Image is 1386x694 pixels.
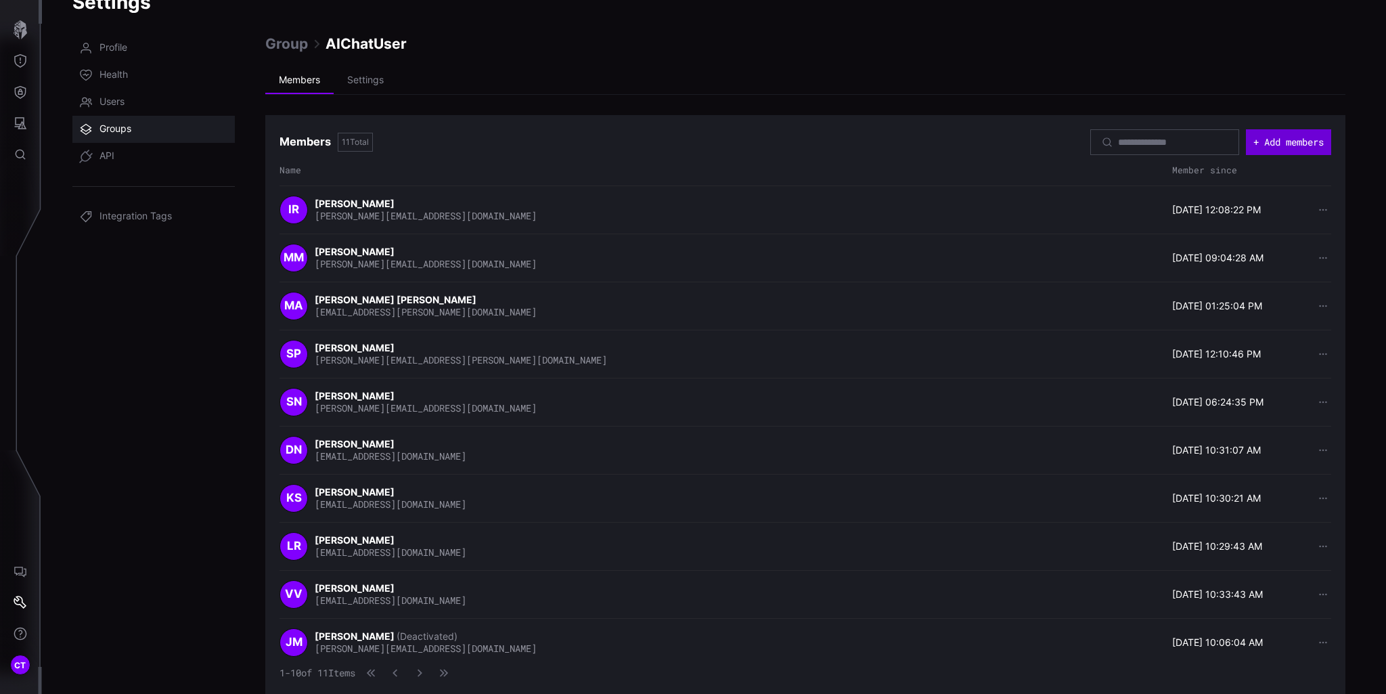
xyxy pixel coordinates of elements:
span: VV [285,587,303,602]
li: Settings [334,67,397,94]
span: [PERSON_NAME][EMAIL_ADDRESS][DOMAIN_NAME] [315,257,537,270]
a: Health [72,62,235,89]
button: + Add members [1246,129,1331,155]
h3: Members [280,135,331,149]
strong: [PERSON_NAME] [315,246,397,257]
strong: [PERSON_NAME] [315,582,397,594]
span: [PERSON_NAME][EMAIL_ADDRESS][DOMAIN_NAME] [315,402,537,414]
span: IR [288,202,299,217]
span: [EMAIL_ADDRESS][DOMAIN_NAME] [315,450,466,462]
div: Member since [1172,165,1307,176]
a: Integration Tags [72,203,235,230]
a: Users [72,89,235,116]
time: [DATE] 06:24:35 PM [1172,396,1264,408]
time: [DATE] 10:06:04 AM [1172,636,1263,649]
button: First Page [362,666,380,680]
time: [DATE] 10:29:43 AM [1172,540,1262,552]
strong: [PERSON_NAME] [315,342,397,353]
li: Members [265,67,334,94]
span: [EMAIL_ADDRESS][DOMAIN_NAME] [315,498,466,511]
time: [DATE] 10:30:21 AM [1172,492,1261,504]
span: [PERSON_NAME][EMAIL_ADDRESS][DOMAIN_NAME] [315,209,537,222]
strong: [PERSON_NAME] [315,198,397,209]
span: AIChatUser [326,35,407,53]
time: [DATE] 10:31:07 AM [1172,444,1261,456]
span: [EMAIL_ADDRESS][DOMAIN_NAME] [315,594,466,607]
a: Groups [72,116,235,143]
span: [PERSON_NAME][EMAIL_ADDRESS][PERSON_NAME][DOMAIN_NAME] [315,353,607,366]
time: [DATE] 09:04:28 AM [1172,252,1264,264]
strong: [PERSON_NAME] [315,390,397,402]
span: [PERSON_NAME][EMAIL_ADDRESS][DOMAIN_NAME] [315,642,537,655]
strong: [PERSON_NAME] [315,534,397,546]
a: Profile [72,35,235,62]
span: MM [284,251,304,265]
button: Previous Page [386,666,404,680]
span: Groups [99,123,131,136]
span: LR [287,539,301,554]
span: Health [99,68,128,82]
button: Last Page [435,666,453,680]
span: (Deactivated) [397,630,457,642]
span: KS [286,491,302,506]
span: Integration Tags [99,210,172,223]
span: 11 [342,137,350,147]
time: [DATE] 10:33:43 AM [1172,588,1263,601]
span: Users [99,95,125,109]
strong: [PERSON_NAME] [315,438,397,450]
span: [EMAIL_ADDRESS][PERSON_NAME][DOMAIN_NAME] [315,305,537,318]
button: Next Page [411,666,428,680]
button: CT [1,649,40,680]
time: [DATE] 01:25:04 PM [1172,300,1262,312]
span: [EMAIL_ADDRESS][DOMAIN_NAME] [315,546,466,559]
div: Name [280,165,1165,176]
span: DN [286,443,302,458]
span: Profile [99,41,127,55]
time: [DATE] 12:10:46 PM [1172,348,1261,360]
strong: [PERSON_NAME] [315,630,397,642]
span: JM [286,635,303,650]
span: API [99,150,114,163]
span: MA [284,299,303,313]
span: CT [14,658,26,672]
time: [DATE] 12:08:22 PM [1172,204,1261,216]
strong: [PERSON_NAME] [PERSON_NAME] [315,294,478,305]
span: Group [265,35,308,53]
span: 1 - 10 of 11 Items [280,667,355,679]
strong: [PERSON_NAME] [315,486,397,498]
span: SP [286,347,301,362]
span: SN [286,395,302,410]
a: API [72,143,235,170]
div: Total [338,133,373,152]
